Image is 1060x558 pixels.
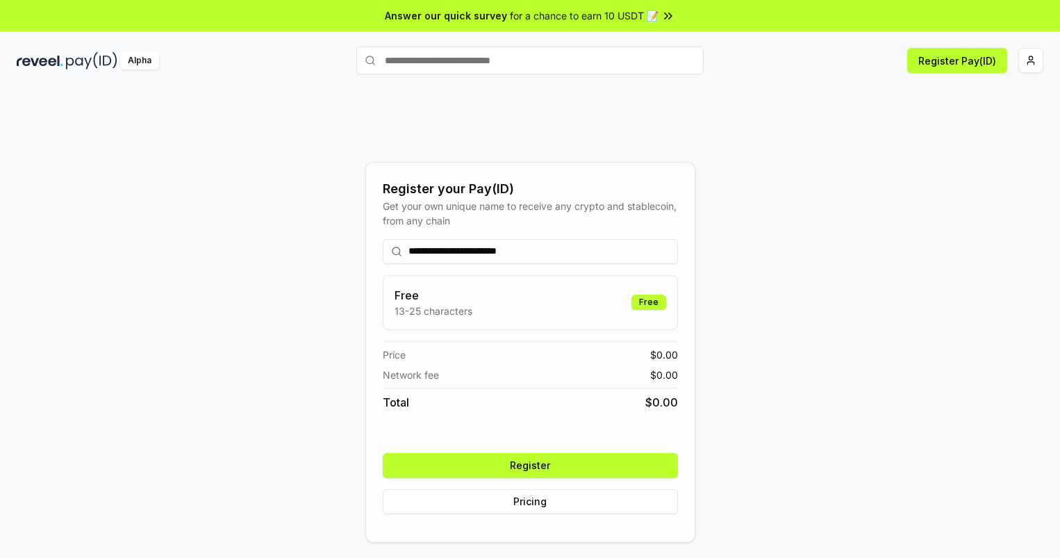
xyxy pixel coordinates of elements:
[510,8,659,23] span: for a chance to earn 10 USDT 📝
[383,453,678,478] button: Register
[385,8,507,23] span: Answer our quick survey
[383,199,678,228] div: Get your own unique name to receive any crypto and stablecoin, from any chain
[631,295,666,310] div: Free
[383,368,439,382] span: Network fee
[383,179,678,199] div: Register your Pay(ID)
[907,48,1007,73] button: Register Pay(ID)
[383,394,409,411] span: Total
[17,52,63,69] img: reveel_dark
[395,304,472,318] p: 13-25 characters
[650,347,678,362] span: $ 0.00
[66,52,117,69] img: pay_id
[650,368,678,382] span: $ 0.00
[383,489,678,514] button: Pricing
[383,347,406,362] span: Price
[120,52,159,69] div: Alpha
[645,394,678,411] span: $ 0.00
[395,287,472,304] h3: Free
